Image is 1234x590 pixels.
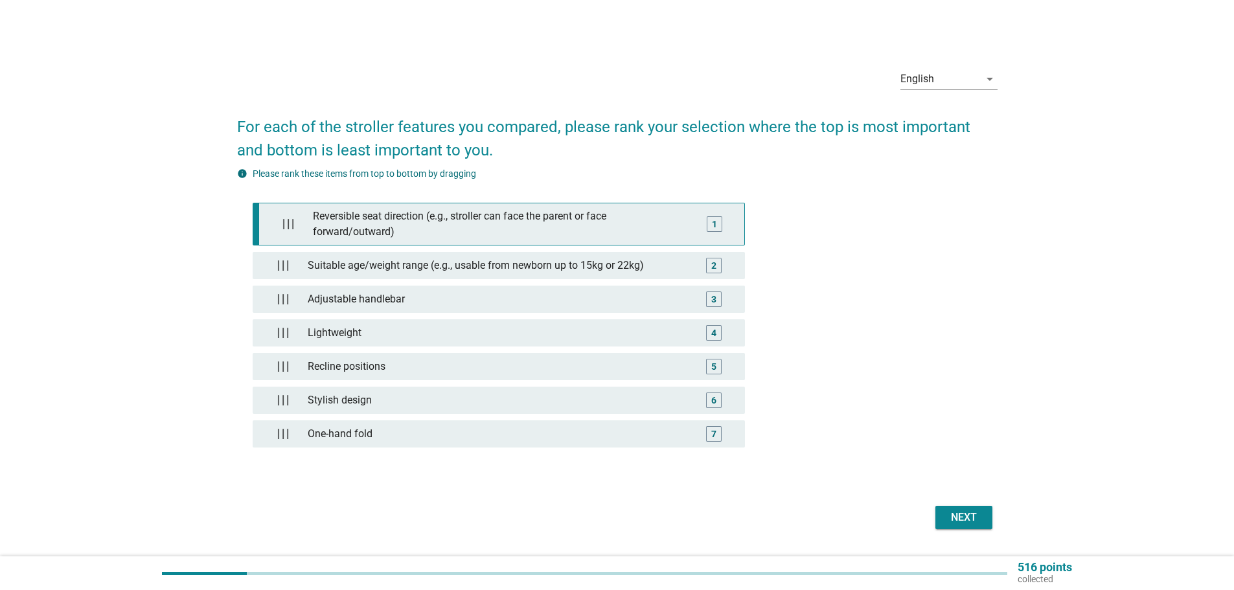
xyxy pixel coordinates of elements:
[711,394,716,407] div: 6
[277,327,289,339] img: drag_handle.d409663.png
[711,259,716,273] div: 2
[711,360,716,374] div: 5
[1018,562,1072,573] p: 516 points
[303,354,694,380] div: Recline positions
[303,387,694,413] div: Stylish design
[935,506,992,529] button: Next
[712,218,717,231] div: 1
[253,168,476,179] label: Please rank these items from top to bottom by dragging
[277,361,289,372] img: drag_handle.d409663.png
[237,102,998,162] h2: For each of the stroller features you compared, please rank your selection where the top is most ...
[900,73,934,85] div: English
[303,253,694,278] div: Suitable age/weight range (e.g., usable from newborn up to 15kg or 22kg)
[711,427,716,441] div: 7
[982,71,998,87] i: arrow_drop_down
[277,260,289,271] img: drag_handle.d409663.png
[946,510,982,525] div: Next
[277,428,289,440] img: drag_handle.d409663.png
[237,168,247,179] i: info
[711,326,716,340] div: 4
[1018,573,1072,585] p: collected
[303,286,694,312] div: Adjustable handlebar
[303,421,694,447] div: One-hand fold
[303,320,694,346] div: Lightweight
[277,394,289,406] img: drag_handle.d409663.png
[711,293,716,306] div: 3
[308,203,694,245] div: Reversible seat direction (e.g., stroller can face the parent or face forward/outward)
[282,218,294,230] img: drag_handle.d409663.png
[277,293,289,305] img: drag_handle.d409663.png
